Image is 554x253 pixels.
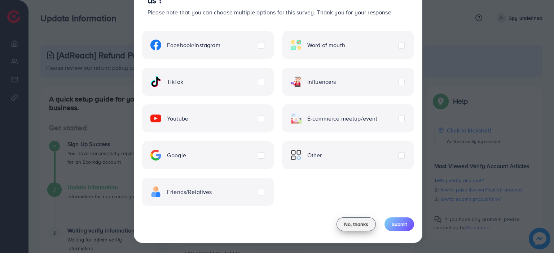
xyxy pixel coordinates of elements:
button: Submit [384,217,414,231]
img: ic-other.99c3e012.svg [291,150,302,161]
span: Friends/Relatives [167,188,212,196]
span: Google [167,151,186,159]
img: ic-freind.8e9a9d08.svg [150,186,161,197]
img: ic-ecommerce.d1fa3848.svg [291,113,302,124]
span: TikTok [167,78,183,86]
img: ic-facebook.134605ef.svg [150,40,161,50]
span: Youtube [167,114,188,123]
span: Submit [392,221,407,228]
span: E-commerce meetup/event [307,114,378,123]
img: ic-word-of-mouth.a439123d.svg [291,40,302,50]
span: Influencers [307,78,336,86]
p: Please note that you can choose multiple options for this survey. Thank you for your response [148,8,397,17]
img: ic-youtube.715a0ca2.svg [150,113,161,124]
span: Facebook/Instagram [167,41,220,49]
span: Other [307,151,322,159]
span: Word of mouth [307,41,345,49]
button: No, thanks [337,217,376,231]
span: No, thanks [344,221,368,228]
img: ic-tiktok.4b20a09a.svg [150,76,161,87]
img: ic-google.5bdd9b68.svg [150,150,161,161]
img: ic-influencers.a620ad43.svg [291,76,302,87]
